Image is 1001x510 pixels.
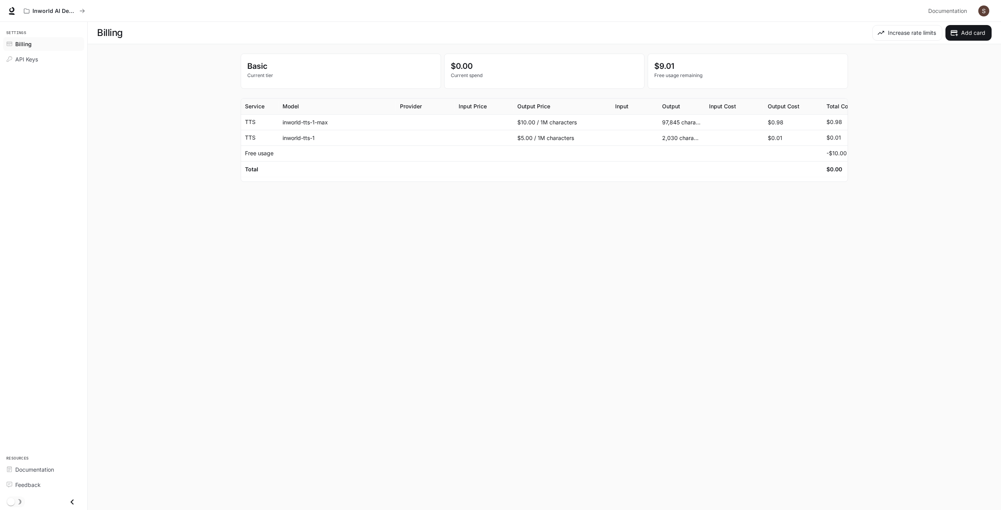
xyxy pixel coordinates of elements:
[32,8,76,14] p: Inworld AI Demos
[764,130,823,145] div: $0.01
[400,103,422,110] div: Provider
[279,130,396,145] div: inworld-tts-1
[826,165,842,173] h6: $0.00
[3,52,84,66] a: API Keys
[245,118,256,126] p: TTS
[279,114,396,130] div: inworld-tts-1-max
[3,37,84,51] a: Billing
[826,118,842,126] p: $0.98
[3,463,84,476] a: Documentation
[658,114,705,130] div: 97,845 characters
[245,149,274,157] p: Free usage
[513,130,611,145] div: $5.00 / 1M characters
[709,103,736,110] div: Input Cost
[451,60,638,72] p: $0.00
[513,114,611,130] div: $10.00 / 1M characters
[826,103,853,110] div: Total Cost
[615,103,628,110] div: Input
[245,103,265,110] div: Service
[15,481,41,489] span: Feedback
[768,103,799,110] div: Output Cost
[20,3,88,19] button: All workspaces
[247,72,434,79] p: Current tier
[97,25,123,41] h1: Billing
[451,72,638,79] p: Current spend
[245,134,256,142] p: TTS
[459,103,487,110] div: Input Price
[945,25,992,41] button: Add card
[654,72,841,79] p: Free usage remaining
[925,3,973,19] a: Documentation
[662,103,680,110] div: Output
[15,55,38,63] span: API Keys
[7,497,15,506] span: Dark mode toggle
[245,165,258,173] h6: Total
[3,478,84,492] a: Feedback
[15,465,54,474] span: Documentation
[826,149,847,157] p: -$10.00
[826,134,841,142] p: $0.01
[976,3,992,19] button: User avatar
[283,103,299,110] div: Model
[872,25,942,41] button: Increase rate limits
[764,114,823,130] div: $0.98
[15,40,32,48] span: Billing
[928,6,967,16] span: Documentation
[63,494,81,510] button: Close drawer
[654,60,841,72] p: $9.01
[517,103,550,110] div: Output Price
[978,5,989,16] img: User avatar
[658,130,705,145] div: 2,030 characters
[247,60,434,72] p: Basic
